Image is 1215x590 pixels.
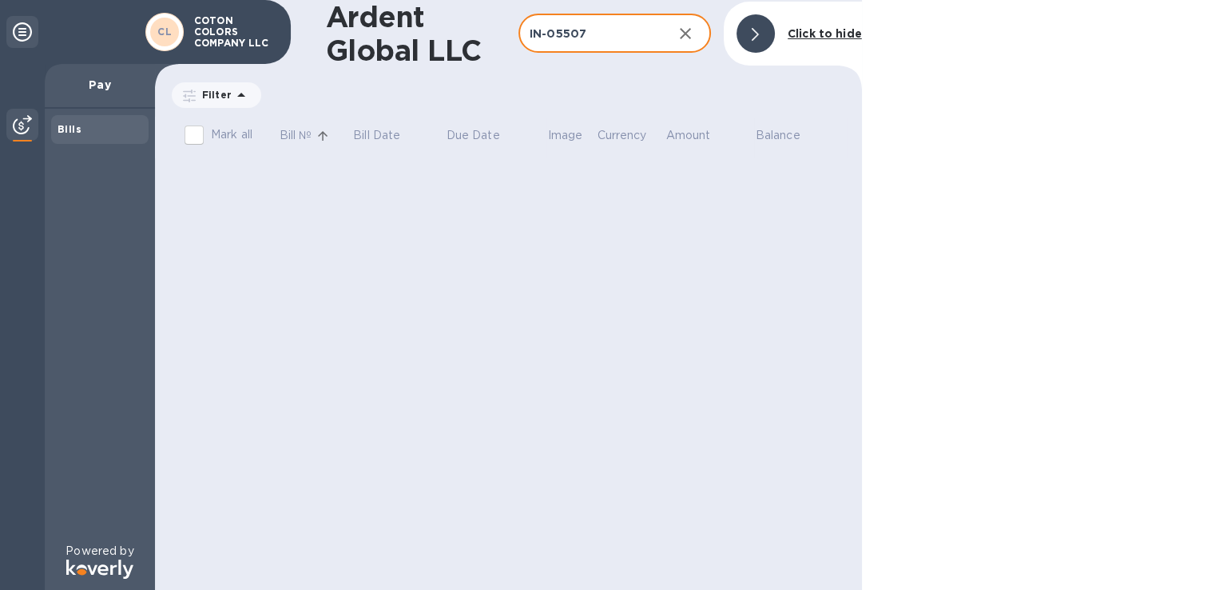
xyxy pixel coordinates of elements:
[353,127,421,144] span: Bill Date
[194,15,274,49] p: COTON COLORS COMPANY LLC
[447,127,521,144] span: Due Date
[666,127,732,144] span: Amount
[211,126,252,143] p: Mark all
[447,127,500,144] p: Due Date
[756,127,800,144] p: Balance
[597,127,646,144] p: Currency
[157,26,172,38] b: CL
[280,127,333,144] span: Bill №
[66,543,133,560] p: Powered by
[353,127,400,144] p: Bill Date
[548,127,583,144] p: Image
[196,88,232,102] p: Filter
[756,127,821,144] span: Balance
[280,127,312,144] p: Bill №
[666,127,711,144] p: Amount
[58,123,81,135] b: Bills
[788,27,862,40] b: Click to hide
[66,560,133,579] img: Logo
[58,77,142,93] p: Pay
